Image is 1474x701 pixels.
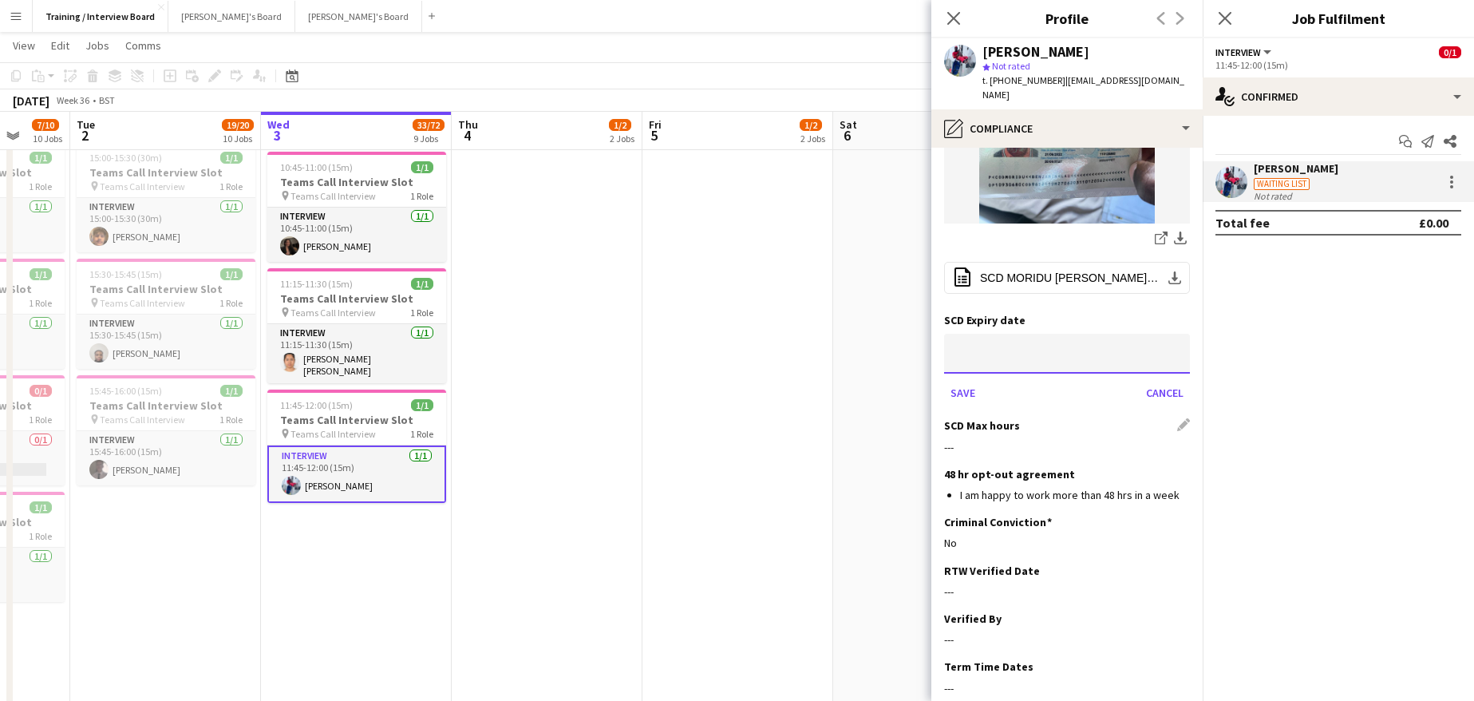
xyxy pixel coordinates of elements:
button: [PERSON_NAME]'s Board [168,1,295,32]
span: 1/2 [609,119,631,131]
span: 15:45-16:00 (15m) [89,385,162,397]
app-card-role: Interview1/115:00-15:30 (30m)[PERSON_NAME] [77,198,255,252]
span: Teams Call Interview [100,297,185,309]
span: 1 Role [29,297,52,309]
div: Total fee [1215,215,1270,231]
app-card-role: Interview1/110:45-11:00 (15m)[PERSON_NAME] [267,208,446,262]
span: Tue [77,117,95,132]
span: 5 [646,126,662,145]
span: SCD MORIDU [PERSON_NAME].pdf [980,271,1160,284]
span: 1 Role [219,297,243,309]
li: I am happy to work more than 48 hrs in a week [960,488,1190,502]
span: t. [PHONE_NUMBER] [982,74,1065,86]
div: 10 Jobs [33,133,62,145]
app-card-role: Interview1/115:30-15:45 (15m)[PERSON_NAME] [77,315,255,369]
span: Teams Call Interview [290,307,376,319]
div: No [944,536,1190,550]
span: Not rated [992,60,1030,72]
div: 10 Jobs [223,133,253,145]
h3: Profile [931,8,1203,29]
app-job-card: 11:45-12:00 (15m)1/1Teams Call Interview Slot Teams Call Interview1 RoleInterview1/111:45-12:00 (... [267,390,446,503]
div: [PERSON_NAME] [982,45,1089,59]
span: Teams Call Interview [100,180,185,192]
div: [PERSON_NAME] [1254,161,1338,176]
h3: Teams Call Interview Slot [77,165,255,180]
h3: Teams Call Interview Slot [77,398,255,413]
span: 0/1 [1439,46,1461,58]
span: | [EMAIL_ADDRESS][DOMAIN_NAME] [982,74,1184,101]
button: Save [944,380,982,406]
app-job-card: 11:15-11:30 (15m)1/1Teams Call Interview Slot Teams Call Interview1 RoleInterview1/111:15-11:30 (... [267,268,446,383]
span: 1 Role [410,428,433,440]
span: 1/2 [800,119,822,131]
span: 3 [265,126,290,145]
span: 1 Role [410,307,433,319]
div: BST [99,94,115,106]
span: 1/1 [30,501,52,513]
h3: Teams Call Interview Slot [267,291,446,306]
app-job-card: 15:30-15:45 (15m)1/1Teams Call Interview Slot Teams Call Interview1 RoleInterview1/115:30-15:45 (... [77,259,255,369]
button: Training / Interview Board [33,1,168,32]
span: Thu [458,117,478,132]
span: Comms [125,38,161,53]
div: Not rated [1254,190,1295,202]
app-card-role: Interview1/115:45-16:00 (15m)[PERSON_NAME] [77,431,255,485]
span: 1 Role [29,530,52,542]
span: Jobs [85,38,109,53]
div: Waiting list [1254,178,1310,190]
span: 1/1 [411,278,433,290]
h3: Teams Call Interview Slot [267,413,446,427]
span: Wed [267,117,290,132]
span: Teams Call Interview [100,414,185,426]
span: 0/1 [30,385,52,397]
span: 1/1 [220,268,243,280]
div: --- [944,584,1190,599]
app-job-card: 15:00-15:30 (30m)1/1Teams Call Interview Slot Teams Call Interview1 RoleInterview1/115:00-15:30 (... [77,142,255,252]
div: 9 Jobs [413,133,444,145]
span: Fri [649,117,662,132]
h3: 48 hr opt-out agreement [944,467,1075,481]
div: 2 Jobs [610,133,634,145]
span: 33/72 [413,119,445,131]
app-card-role: Interview1/111:15-11:30 (15m)[PERSON_NAME] [PERSON_NAME] [267,324,446,383]
div: Confirmed [1203,77,1474,116]
span: 1/1 [411,161,433,173]
span: Teams Call Interview [290,190,376,202]
h3: RTW Verified Date [944,564,1040,578]
h3: Teams Call Interview Slot [77,282,255,296]
span: 15:30-15:45 (15m) [89,268,162,280]
span: Teams Call Interview [290,428,376,440]
h3: Job Fulfilment [1203,8,1474,29]
button: [PERSON_NAME]'s Board [295,1,422,32]
span: Interview [1215,46,1261,58]
span: 19/20 [222,119,254,131]
div: 11:45-12:00 (15m) [1215,59,1461,71]
a: Jobs [79,35,116,56]
span: Sat [840,117,857,132]
span: Edit [51,38,69,53]
h3: SCD Max hours [944,418,1020,433]
h3: Term Time Dates [944,659,1033,674]
span: 15:00-15:30 (30m) [89,152,162,164]
div: --- [944,681,1190,695]
div: Compliance [931,109,1203,148]
span: 4 [456,126,478,145]
span: 2 [74,126,95,145]
span: 1/1 [411,399,433,411]
span: Week 36 [53,94,93,106]
span: 1/1 [220,385,243,397]
span: 1 Role [219,414,243,426]
h3: Criminal Conviction [944,515,1052,529]
a: View [6,35,41,56]
app-job-card: 10:45-11:00 (15m)1/1Teams Call Interview Slot Teams Call Interview1 RoleInterview1/110:45-11:00 (... [267,152,446,262]
h3: Verified By [944,612,1002,626]
button: Cancel [1140,380,1190,406]
span: 1/1 [30,152,52,164]
div: --- [944,632,1190,647]
h3: Teams Call Interview Slot [267,175,446,189]
div: [DATE] [13,93,49,109]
